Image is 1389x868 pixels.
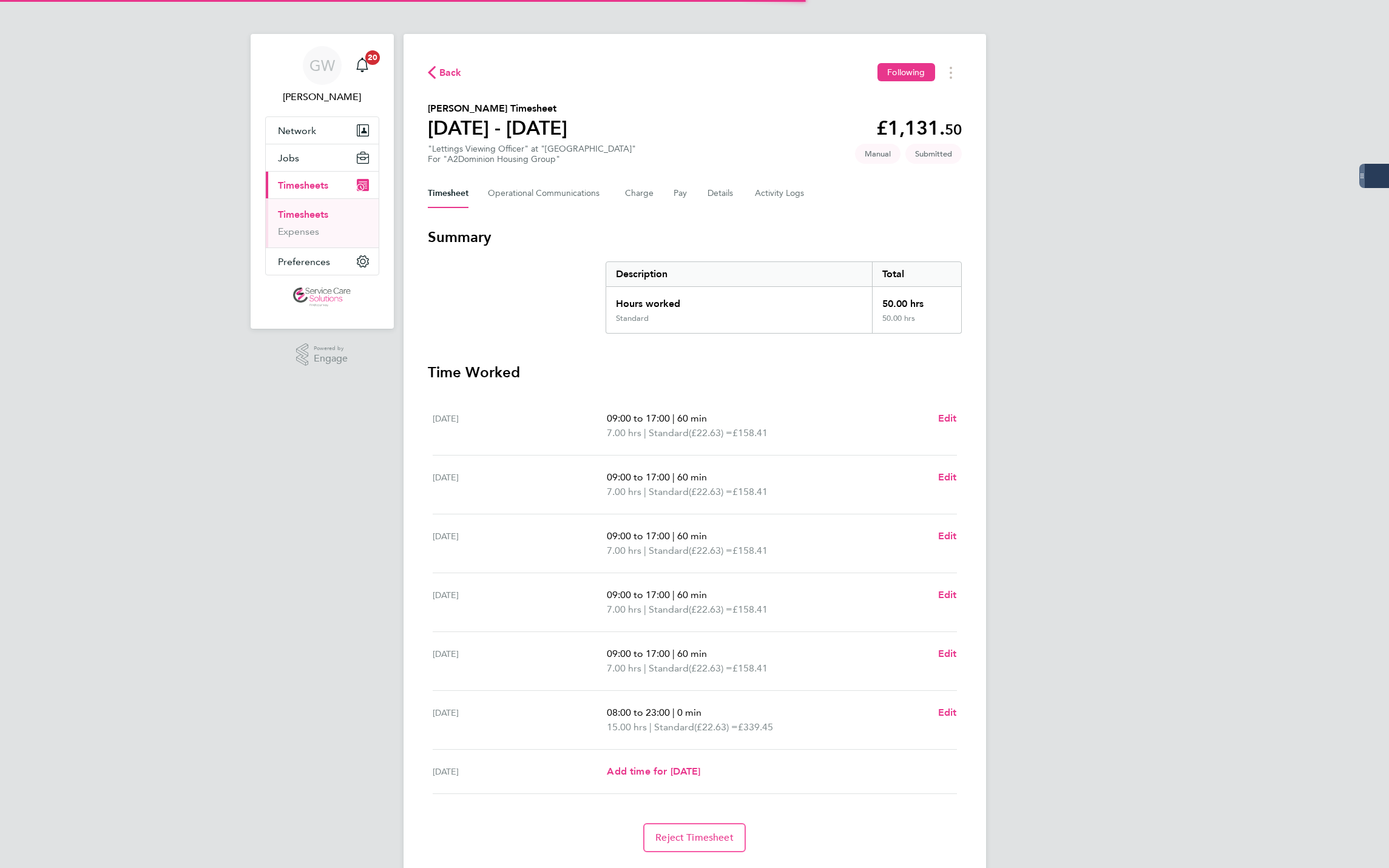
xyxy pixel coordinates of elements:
button: Reject Timesheet [643,823,746,852]
div: [DATE] [433,705,607,735]
span: 09:00 to 17:00 [607,412,670,424]
span: Back [439,66,462,80]
span: 09:00 to 17:00 [607,530,670,542]
span: | [672,589,675,601]
span: 60 min [677,471,707,483]
span: Standard [649,602,689,617]
span: GW [309,58,335,73]
span: Preferences [278,256,330,267]
span: Engage [314,354,348,364]
a: Edit [938,588,957,602]
span: 7.00 hrs [607,604,641,615]
button: Charge [625,179,654,208]
span: (£22.63) = [689,604,732,615]
button: Back [428,65,462,80]
span: Add time for [DATE] [607,765,700,777]
span: (£22.63) = [689,662,732,674]
span: 09:00 to 17:00 [607,471,670,483]
span: 60 min [677,530,707,542]
span: Edit [938,471,957,483]
a: Powered byEngage [296,343,348,366]
button: Following [877,63,934,81]
h3: Time Worked [428,363,962,382]
span: | [644,486,646,497]
span: Edit [938,412,957,424]
span: 15.00 hrs [607,721,647,733]
span: Standard [654,720,694,735]
div: Summary [606,261,962,334]
button: Preferences [266,248,379,275]
div: "Lettings Viewing Officer" at "[GEOGRAPHIC_DATA]" [428,144,636,164]
div: [DATE] [433,588,607,617]
span: Standard [649,485,689,499]
span: (£22.63) = [689,486,732,497]
a: Go to home page [265,288,379,307]
button: Details [708,179,735,208]
a: GW[PERSON_NAME] [265,46,379,104]
div: [DATE] [433,764,607,779]
span: 7.00 hrs [607,427,641,439]
span: 7.00 hrs [607,662,641,674]
span: | [672,471,675,483]
span: £339.45 [738,721,773,733]
span: | [672,530,675,542]
span: Network [278,125,316,136]
span: £158.41 [732,545,768,556]
a: Edit [938,647,957,661]
span: (£22.63) = [694,721,738,733]
div: 50.00 hrs [872,287,961,314]
div: Description [606,262,873,286]
div: For "A2Dominion Housing Group" [428,154,636,164]
app-decimal: £1,131. [876,116,962,140]
span: This timesheet was manually created. [855,144,901,164]
div: [DATE] [433,647,607,676]
span: £158.41 [732,427,768,439]
a: Add time for [DATE] [607,764,700,779]
span: 0 min [677,707,701,718]
span: 60 min [677,648,707,659]
span: | [672,707,675,718]
span: £158.41 [732,604,768,615]
span: Following [887,67,925,78]
button: Timesheets [266,172,379,198]
span: Edit [938,589,957,601]
span: (£22.63) = [689,427,732,439]
div: Hours worked [606,287,873,314]
nav: Main navigation [251,34,394,329]
a: Edit [938,705,957,720]
span: Standard [649,543,689,558]
a: Timesheets [278,209,328,220]
span: George Westhead [265,90,379,104]
a: 20 [350,46,374,85]
a: Edit [938,529,957,543]
button: Jobs [266,144,379,171]
div: Total [872,262,961,286]
span: 20 [365,50,380,65]
a: Edit [938,411,957,426]
span: Standard [649,661,689,676]
span: 7.00 hrs [607,486,641,497]
span: | [649,721,652,733]
a: Edit [938,470,957,485]
button: Pay [674,179,688,208]
button: Network [266,117,379,144]
span: | [644,427,646,439]
span: This timesheet is Submitted. [905,144,962,164]
span: Jobs [278,152,299,164]
span: Edit [938,648,957,659]
span: £158.41 [732,662,768,674]
span: 60 min [677,412,707,424]
span: 09:00 to 17:00 [607,648,670,659]
div: [DATE] [433,411,607,440]
span: Powered by [314,343,348,354]
span: | [644,604,646,615]
span: | [672,412,675,424]
h3: Summary [428,227,962,247]
span: Reject Timesheet [655,832,734,844]
a: Expenses [278,226,319,237]
button: Activity Logs [755,179,806,208]
span: | [672,648,675,659]
span: Edit [938,530,957,542]
div: [DATE] [433,529,607,558]
h2: [PERSON_NAME] Timesheet [428,101,567,116]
